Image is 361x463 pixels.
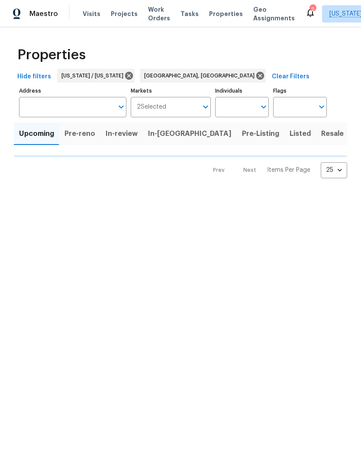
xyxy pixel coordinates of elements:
div: [US_STATE] / [US_STATE] [57,69,135,83]
span: Work Orders [148,5,170,23]
label: Markets [131,88,211,93]
span: Visits [83,10,100,18]
span: [GEOGRAPHIC_DATA], [GEOGRAPHIC_DATA] [144,71,258,80]
div: 2 [309,5,316,14]
button: Open [258,101,270,113]
span: Listed [290,128,311,140]
button: Open [200,101,212,113]
span: In-[GEOGRAPHIC_DATA] [148,128,232,140]
label: Individuals [215,88,269,93]
span: Properties [17,51,86,59]
span: Upcoming [19,128,54,140]
span: Properties [209,10,243,18]
div: 25 [321,159,347,181]
span: Tasks [180,11,199,17]
button: Clear Filters [268,69,313,85]
span: Projects [111,10,138,18]
button: Hide filters [14,69,55,85]
p: Items Per Page [267,166,310,174]
span: Maestro [29,10,58,18]
span: Resale [321,128,344,140]
span: Pre-Listing [242,128,279,140]
span: 2 Selected [137,103,166,111]
nav: Pagination Navigation [205,162,347,178]
label: Flags [273,88,327,93]
span: In-review [106,128,138,140]
label: Address [19,88,126,93]
span: Hide filters [17,71,51,82]
span: Clear Filters [272,71,309,82]
span: [US_STATE] / [US_STATE] [61,71,127,80]
span: Geo Assignments [253,5,295,23]
div: [GEOGRAPHIC_DATA], [GEOGRAPHIC_DATA] [140,69,266,83]
button: Open [316,101,328,113]
button: Open [115,101,127,113]
span: Pre-reno [64,128,95,140]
